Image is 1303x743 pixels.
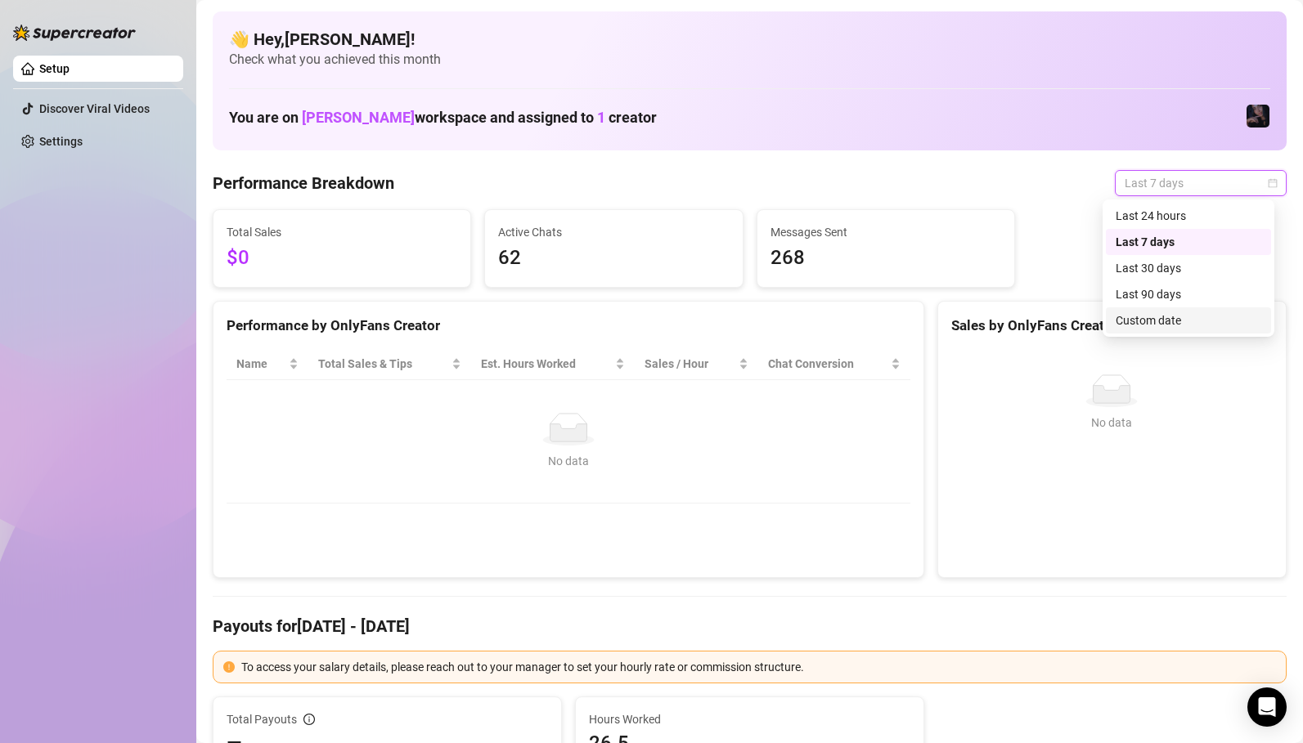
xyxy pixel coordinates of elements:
[303,714,315,725] span: info-circle
[229,51,1270,69] span: Check what you achieved this month
[1125,171,1277,195] span: Last 7 days
[597,109,605,126] span: 1
[39,102,150,115] a: Discover Viral Videos
[302,109,415,126] span: [PERSON_NAME]
[1247,687,1287,727] div: Open Intercom Messenger
[1247,105,1269,128] img: CYBERGIRL
[229,28,1270,51] h4: 👋 Hey, [PERSON_NAME] !
[1106,307,1271,333] div: Custom date
[318,355,448,373] span: Total Sales & Tips
[213,172,394,195] h4: Performance Breakdown
[498,243,729,274] span: 62
[771,223,1001,241] span: Messages Sent
[481,355,612,373] div: Est. Hours Worked
[1106,281,1271,307] div: Last 90 days
[635,348,758,380] th: Sales / Hour
[236,355,285,373] span: Name
[223,661,235,673] span: exclamation-circle
[227,348,308,380] th: Name
[1268,178,1278,188] span: calendar
[227,223,457,241] span: Total Sales
[213,615,1287,638] h4: Payouts for [DATE] - [DATE]
[1116,233,1261,251] div: Last 7 days
[1106,255,1271,281] div: Last 30 days
[958,414,1266,432] div: No data
[227,243,457,274] span: $0
[951,315,1273,337] div: Sales by OnlyFans Creator
[1116,311,1261,329] div: Custom date
[498,223,729,241] span: Active Chats
[241,658,1276,676] div: To access your salary details, please reach out to your manager to set your hourly rate or commis...
[39,62,70,75] a: Setup
[589,710,910,728] span: Hours Worked
[1106,229,1271,255] div: Last 7 days
[1116,207,1261,225] div: Last 24 hours
[39,135,83,148] a: Settings
[771,243,1001,274] span: 268
[1116,285,1261,303] div: Last 90 days
[645,355,735,373] span: Sales / Hour
[768,355,887,373] span: Chat Conversion
[1116,259,1261,277] div: Last 30 days
[308,348,471,380] th: Total Sales & Tips
[13,25,136,41] img: logo-BBDzfeDw.svg
[243,452,894,470] div: No data
[227,315,910,337] div: Performance by OnlyFans Creator
[1106,203,1271,229] div: Last 24 hours
[229,109,657,127] h1: You are on workspace and assigned to creator
[227,710,297,728] span: Total Payouts
[758,348,910,380] th: Chat Conversion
